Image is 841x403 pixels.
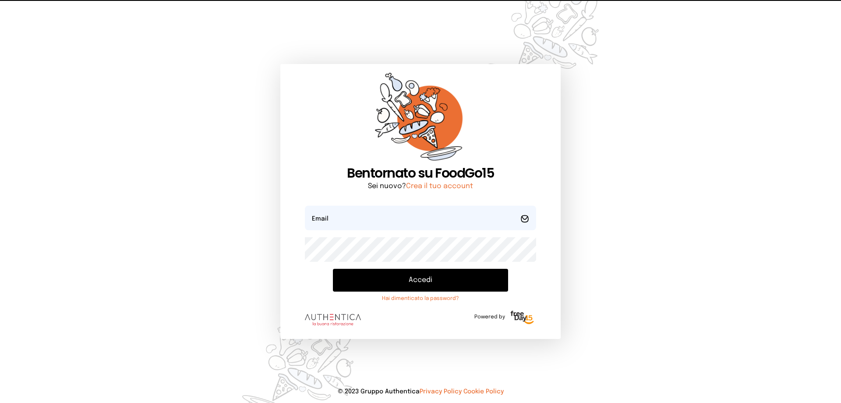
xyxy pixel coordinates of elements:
a: Crea il tuo account [406,182,473,190]
a: Privacy Policy [420,389,462,395]
img: logo.8f33a47.png [305,314,361,325]
span: Powered by [474,314,505,321]
p: Sei nuovo? [305,181,536,192]
button: Accedi [333,269,508,292]
img: logo-freeday.3e08031.png [509,309,536,327]
a: Hai dimenticato la password? [333,295,508,302]
p: © 2023 Gruppo Authentica [14,387,827,396]
h1: Bentornato su FoodGo15 [305,165,536,181]
a: Cookie Policy [463,389,504,395]
img: sticker-orange.65babaf.png [375,73,466,165]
